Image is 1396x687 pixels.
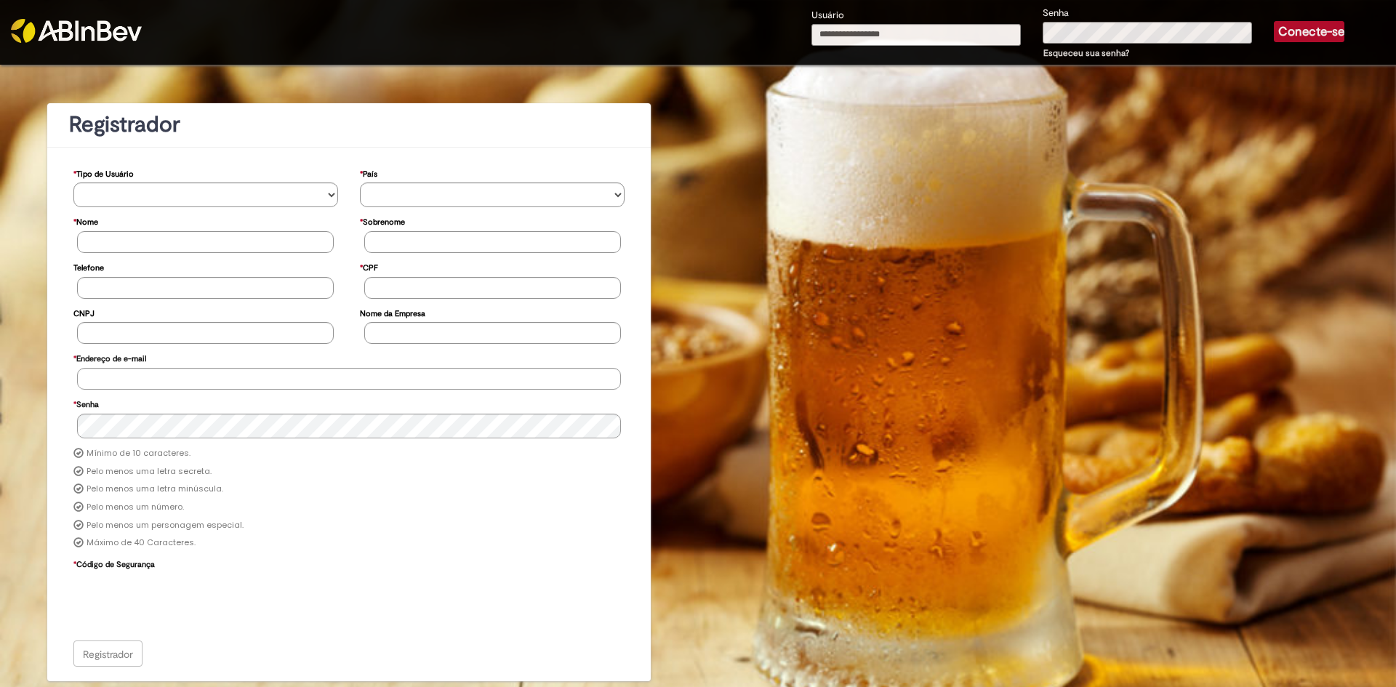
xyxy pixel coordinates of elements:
[1043,47,1129,59] a: Esqueceu sua senha?
[87,537,196,548] font: Máximo de 40 Caracteres.
[76,169,134,180] font: Tipo de Usuário
[1043,7,1069,19] font: Senha
[77,574,298,630] iframe: reCAPTCHA
[87,501,184,513] font: Pelo menos um número.
[360,308,425,319] font: Nome da Empresa
[811,9,844,21] font: Usuário
[11,19,142,43] img: ABInbev-white.png
[87,483,223,494] font: Pelo menos uma letra minúscula.
[76,559,155,570] font: Código de Segurança
[363,217,405,228] font: Sobrenome
[76,399,99,410] font: Senha
[1274,21,1344,42] button: Conecte-se
[363,262,378,273] font: CPF
[1278,24,1344,39] font: Conecte-se
[87,465,212,477] font: Pelo menos uma letra secreta.
[87,447,190,459] font: Mínimo de 10 caracteres.
[73,308,95,319] font: CNPJ
[73,262,104,273] font: Telefone
[76,217,98,228] font: Nome
[87,519,244,531] font: Pelo menos um personagem especial.
[76,353,146,364] font: Endereço de e-mail
[363,169,377,180] font: País
[69,111,180,139] font: Registrador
